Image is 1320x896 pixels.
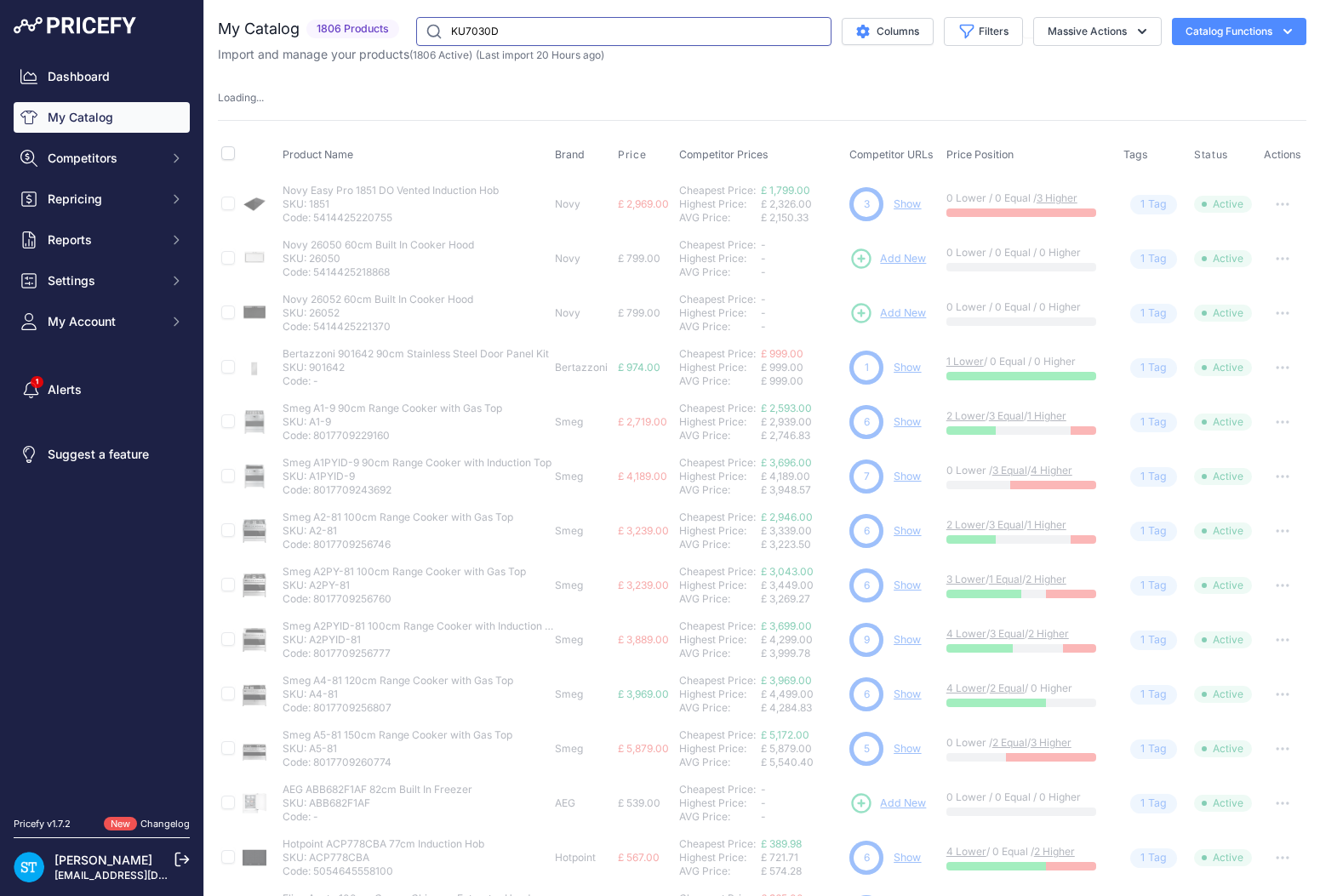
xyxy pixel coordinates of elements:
p: Code: 8017709243692 [283,483,551,497]
span: Active [1194,196,1252,213]
span: Tag [1130,304,1177,323]
div: Highest Price: [679,415,761,429]
div: £ 3,223.50 [761,538,843,551]
a: Show [894,742,921,755]
span: 1 [1140,197,1145,213]
span: - [761,265,766,278]
p: / / [946,627,1106,641]
span: £ 4,299.00 [761,633,813,646]
a: £ 3,696.00 [761,456,812,469]
p: Bertazzoni [555,361,611,374]
span: Active [1194,849,1252,866]
p: SKU: A2-81 [283,524,513,538]
p: / / [946,573,1106,586]
button: Repricing [14,184,190,214]
p: Code: 8017709260774 [283,756,512,769]
span: 6 [864,687,870,702]
p: Smeg [555,470,611,483]
a: Alerts [14,374,190,405]
span: - [761,252,766,265]
div: Highest Price: [679,252,761,265]
span: Status [1194,148,1228,162]
div: Highest Price: [679,306,761,320]
span: ( ) [409,49,472,61]
p: Smeg [555,579,611,592]
a: Show [894,361,921,374]
p: Smeg [555,633,611,647]
button: Competitors [14,143,190,174]
span: £ 3,969.00 [618,688,669,700]
p: SKU: A2PY-81 [283,579,526,592]
span: 1 [1140,578,1145,594]
p: / / 0 Higher [946,682,1106,695]
p: Code: 5414425221370 [283,320,473,334]
div: Highest Price: [679,579,761,592]
span: - [761,810,766,823]
span: Settings [48,272,159,289]
a: £ 3,969.00 [761,674,812,687]
span: £ 721.71 [761,851,798,864]
a: 4 Lower [946,627,986,640]
div: £ 3,269.27 [761,592,843,606]
a: 2 Equal [992,736,1027,749]
a: 2 Lower [946,518,986,531]
p: Smeg [555,415,611,429]
span: Tag [1130,413,1177,432]
span: - [761,306,766,319]
p: Novy 26050 60cm Built In Cooker Hood [283,238,474,252]
span: Tag [1130,467,1177,487]
p: SKU: 1851 [283,197,499,211]
a: £ 3,043.00 [761,565,814,578]
div: £ 2,150.33 [761,211,843,225]
p: Novy [555,306,611,320]
a: Show [894,197,921,210]
a: Changelog [140,818,190,830]
span: 6 [864,414,870,430]
span: Active [1194,631,1252,648]
span: Product Name [283,148,353,161]
span: Brand [555,148,585,161]
p: SKU: A5-81 [283,742,512,756]
p: / / [946,409,1106,423]
span: £ 5,879.00 [761,742,812,755]
p: 0 Lower / 0 Equal / 0 Higher [946,246,1106,260]
a: Show [894,851,921,864]
span: New [104,817,137,831]
div: AVG Price: [679,211,761,225]
span: 1 [1140,632,1145,648]
span: 1 [1140,251,1145,267]
a: 1 Lower [946,355,984,368]
span: 1 [1140,414,1145,431]
span: Add New [880,251,926,267]
span: Tags [1123,148,1148,161]
div: Highest Price: [679,742,761,756]
span: Active [1194,577,1252,594]
a: 1 Equal [989,573,1022,585]
div: Highest Price: [679,197,761,211]
div: Highest Price: [679,851,761,865]
nav: Sidebar [14,61,190,796]
span: £ 3,239.00 [618,524,669,537]
p: Code: 8017709256760 [283,592,526,606]
a: 3 Higher [1031,736,1071,749]
span: - [761,796,766,809]
span: 6 [864,578,870,593]
div: AVG Price: [679,429,761,442]
div: AVG Price: [679,265,761,279]
span: - [761,320,766,333]
span: Competitor Prices [679,148,769,161]
p: Code: 5054645558100 [283,865,484,878]
div: Highest Price: [679,796,761,810]
a: 3 Lower [946,573,986,585]
span: - [761,293,766,305]
span: Repricing [48,191,159,208]
span: £ 974.00 [618,361,660,374]
button: My Account [14,306,190,337]
a: Cheapest Price: [679,837,756,850]
a: Dashboard [14,61,190,92]
p: Code: 8017709256777 [283,647,555,660]
span: Competitors [48,150,159,167]
button: Massive Actions [1033,17,1162,46]
a: 2 Higher [1026,573,1066,585]
a: 4 Lower [946,845,986,858]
